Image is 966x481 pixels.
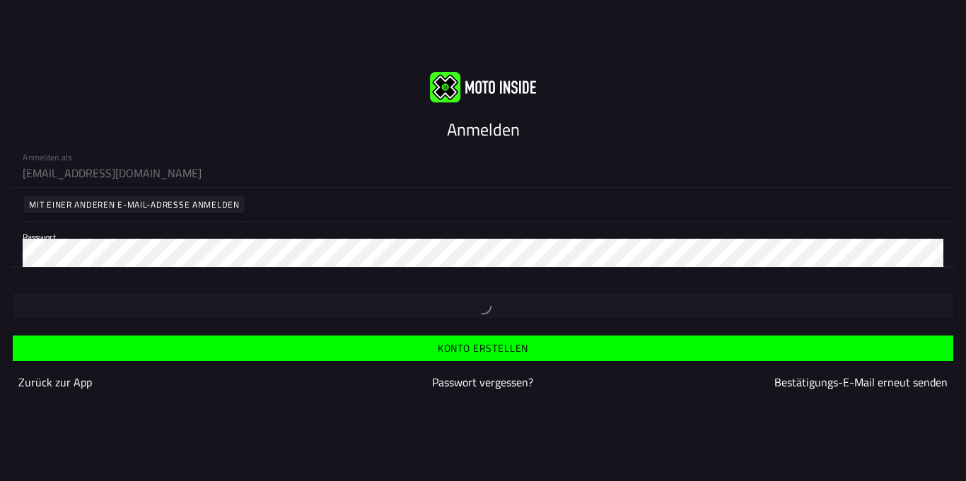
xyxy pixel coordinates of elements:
[774,374,948,391] a: Bestätigungs-E-Mail erneut senden
[18,374,92,391] a: Zurück zur App
[447,117,520,142] ion-text: Anmelden
[432,374,533,391] a: Passwort vergessen?
[13,335,953,361] ion-button: Konto erstellen
[24,196,245,213] ion-button: Mit einer anderen E-Mail-Adresse anmelden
